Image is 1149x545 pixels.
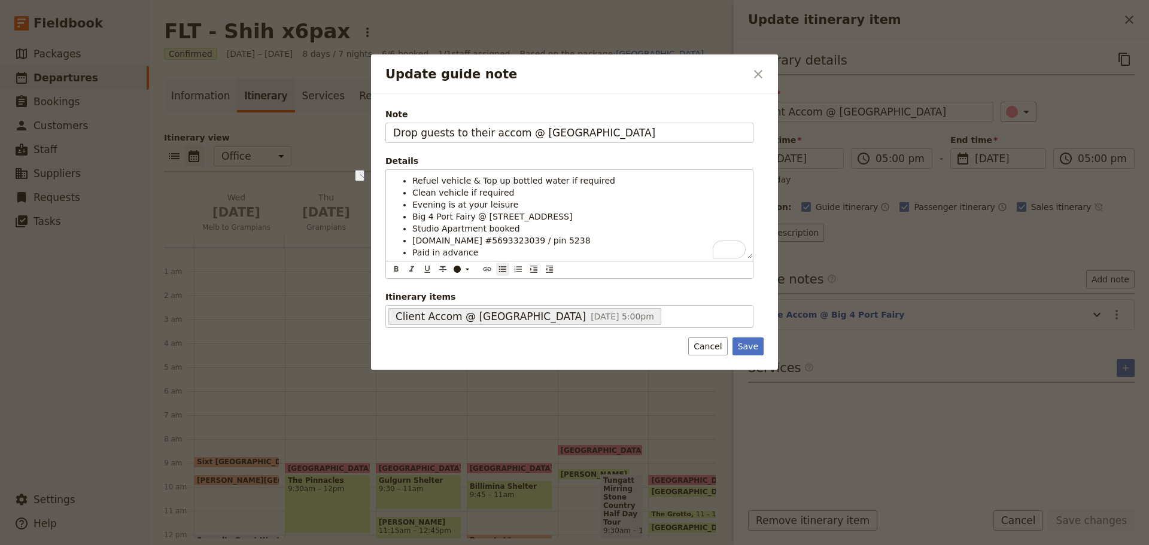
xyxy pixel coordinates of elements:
div: Details [385,155,753,167]
button: Bulleted list [496,263,509,276]
span: Client Accom @ [GEOGRAPHIC_DATA] [396,309,586,324]
button: Close dialog [748,64,768,84]
span: Big 4 Port Fairy @ [STREET_ADDRESS] [412,212,572,221]
button: Insert link [481,263,494,276]
button: Save [732,337,764,355]
button: Format bold [390,263,403,276]
input: Note [385,123,753,143]
button: Format italic [405,263,418,276]
h2: Update guide note [385,65,746,83]
div: To enrich screen reader interactions, please activate Accessibility in Grammarly extension settings [386,170,753,258]
span: Note [385,108,753,120]
button: ​ [451,263,475,276]
button: Numbered list [512,263,525,276]
button: Increase indent [527,263,540,276]
span: [DATE] 5:00pm [591,312,654,321]
button: Format strikethrough [436,263,449,276]
span: Itinerary items [385,291,753,303]
button: Cancel [688,337,727,355]
span: Paid in advance [412,248,478,257]
span: Clean vehicle if required [412,188,514,197]
span: [DOMAIN_NAME] #5693323039 / pin 5238 [412,236,591,245]
div: ​ [452,264,476,274]
span: Refuel vehicle & Top up bottled water if required [412,176,615,185]
span: Evening is at your leisure [412,200,518,209]
button: Format underline [421,263,434,276]
span: Studio Apartment booked [412,224,520,233]
button: Decrease indent [543,263,556,276]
